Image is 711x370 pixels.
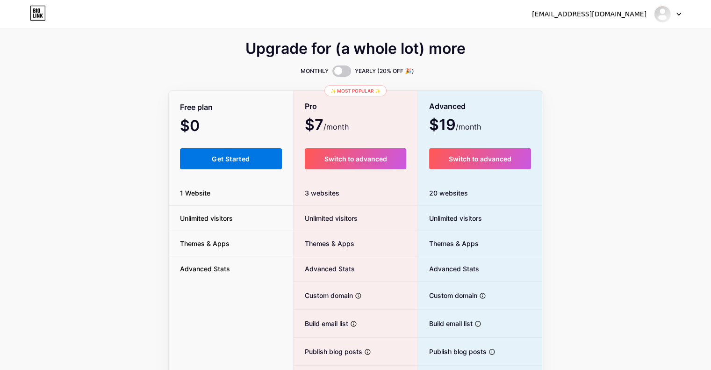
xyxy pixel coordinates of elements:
[294,239,354,248] span: Themes & Apps
[169,239,241,248] span: Themes & Apps
[294,181,417,206] div: 3 websites
[418,181,543,206] div: 20 websites
[418,264,479,274] span: Advanced Stats
[169,188,222,198] span: 1 Website
[180,148,282,169] button: Get Started
[449,155,511,163] span: Switch to advanced
[654,5,671,23] img: liftoffplatform
[429,98,466,115] span: Advanced
[324,85,387,96] div: ✨ Most popular ✨
[294,347,362,356] span: Publish blog posts
[305,148,406,169] button: Switch to advanced
[456,121,481,132] span: /month
[294,213,358,223] span: Unlimited visitors
[324,155,387,163] span: Switch to advanced
[429,119,481,132] span: $19
[169,213,244,223] span: Unlimited visitors
[180,120,225,133] span: $0
[305,119,349,132] span: $7
[532,9,646,19] div: [EMAIL_ADDRESS][DOMAIN_NAME]
[418,319,473,328] span: Build email list
[418,213,482,223] span: Unlimited visitors
[212,155,250,163] span: Get Started
[301,66,329,76] span: MONTHLY
[305,98,317,115] span: Pro
[323,121,349,132] span: /month
[355,66,414,76] span: YEARLY (20% OFF 🎉)
[169,264,241,274] span: Advanced Stats
[294,319,348,328] span: Build email list
[294,290,353,300] span: Custom domain
[245,43,466,54] span: Upgrade for (a whole lot) more
[418,239,479,248] span: Themes & Apps
[180,99,213,116] span: Free plan
[294,264,355,274] span: Advanced Stats
[418,347,487,356] span: Publish blog posts
[429,148,531,169] button: Switch to advanced
[418,290,477,300] span: Custom domain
